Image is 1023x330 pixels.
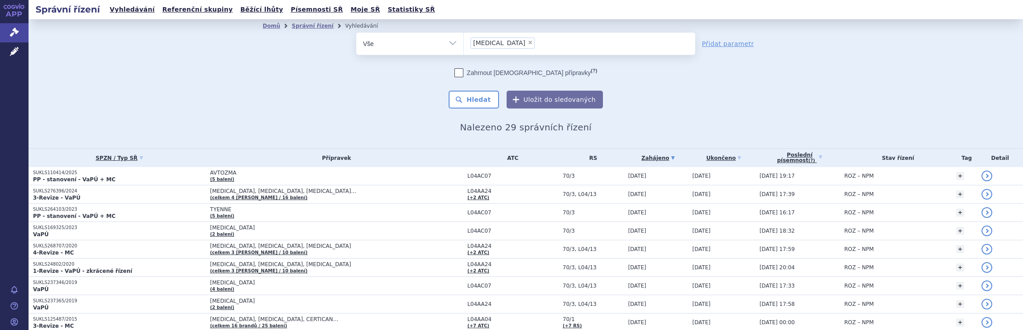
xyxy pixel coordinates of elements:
a: + [956,282,964,290]
p: SUKLS264103/2023 [33,206,206,213]
span: L04AC07 [467,283,558,289]
a: Poslednípísemnost(?) [759,149,840,167]
span: [MEDICAL_DATA], [MEDICAL_DATA], [MEDICAL_DATA]… [210,188,433,194]
strong: VaPÚ [33,231,49,238]
a: + [956,227,964,235]
a: Vyhledávání [107,4,157,16]
span: L04AC07 [467,209,558,216]
span: [DATE] [693,301,711,307]
span: [DATE] [628,319,646,326]
span: [DATE] [628,301,646,307]
p: SUKLS268707/2020 [33,243,206,249]
span: TYENNE [210,206,433,213]
strong: 4-Revize - MC [33,250,74,256]
span: [DATE] [693,319,711,326]
span: 70/1 [563,316,624,322]
span: 70/3, L04/13 [563,191,624,197]
a: + [956,190,964,198]
th: RS [558,149,624,167]
span: [DATE] 19:17 [759,173,795,179]
span: [DATE] 17:39 [759,191,795,197]
span: [DATE] 00:00 [759,319,795,326]
span: [DATE] [693,246,711,252]
input: [MEDICAL_DATA] [537,37,542,48]
strong: VaPÚ [33,286,49,292]
strong: VaPÚ [33,305,49,311]
a: detail [982,207,992,218]
span: ROZ – NPM [844,283,874,289]
a: Běžící lhůty [238,4,286,16]
span: ROZ – NPM [844,228,874,234]
a: detail [982,189,992,200]
span: ROZ – NPM [844,246,874,252]
p: SUKLS125487/2015 [33,316,206,322]
span: [MEDICAL_DATA] [473,40,525,46]
a: (4 balení) [210,287,234,292]
a: (+2 ATC) [467,250,489,255]
span: [DATE] [693,173,711,179]
a: Zahájeno [628,152,688,164]
th: Stav řízení [840,149,952,167]
span: [MEDICAL_DATA] [210,280,433,286]
span: [MEDICAL_DATA] [210,225,433,231]
a: Statistiky SŘ [385,4,437,16]
a: + [956,300,964,308]
span: 70/3 [563,173,624,179]
a: Správní řízení [292,23,334,29]
span: ROZ – NPM [844,319,874,326]
a: + [956,172,964,180]
abbr: (?) [591,68,597,74]
span: [DATE] [693,228,711,234]
a: detail [982,262,992,273]
span: AVTOZMA [210,170,433,176]
span: L04AA24 [467,261,558,267]
label: Zahrnout [DEMOGRAPHIC_DATA] přípravky [454,68,597,77]
a: (celkem 16 brandů / 25 balení) [210,323,287,328]
strong: 1-Revize - VaPÚ - zkrácené řízení [33,268,132,274]
a: + [956,209,964,217]
p: SUKLS110414/2025 [33,170,206,176]
a: detail [982,244,992,255]
a: Domů [263,23,280,29]
li: Vyhledávání [345,19,390,33]
span: [DATE] [693,209,711,216]
span: 70/3 [563,209,624,216]
a: Moje SŘ [348,4,383,16]
span: [DATE] [628,264,646,271]
a: (+7 ATC) [467,323,489,328]
span: [DATE] 18:32 [759,228,795,234]
strong: PP - stanovení - VaPÚ + MC [33,213,115,219]
a: + [956,318,964,326]
p: SUKLS169325/2023 [33,225,206,231]
a: (+2 ATC) [467,268,489,273]
span: [DATE] [628,283,646,289]
a: detail [982,280,992,291]
button: Uložit do sledovaných [507,91,603,109]
span: L04AA04 [467,316,558,322]
span: [DATE] [628,191,646,197]
span: [DATE] 20:04 [759,264,795,271]
span: [MEDICAL_DATA], [MEDICAL_DATA], [MEDICAL_DATA] [210,261,433,267]
span: L04AC07 [467,173,558,179]
a: Ukončeno [693,152,755,164]
span: [DATE] [628,246,646,252]
span: 70/3, L04/13 [563,264,624,271]
th: Přípravek [206,149,463,167]
a: Přidat parametr [702,39,754,48]
a: (2 balení) [210,232,234,237]
span: [DATE] [628,228,646,234]
a: Referenční skupiny [160,4,235,16]
span: [DATE] [693,191,711,197]
span: [DATE] 17:33 [759,283,795,289]
span: L04AA24 [467,301,558,307]
span: [DATE] 17:58 [759,301,795,307]
th: Tag [952,149,977,167]
span: [MEDICAL_DATA] [210,298,433,304]
h2: Správní řízení [29,3,107,16]
a: (5 balení) [210,213,234,218]
th: ATC [463,149,558,167]
span: [MEDICAL_DATA], [MEDICAL_DATA], [MEDICAL_DATA] [210,243,433,249]
a: (celkem 3 [PERSON_NAME] / 10 balení) [210,250,307,255]
a: (+7 RS) [563,323,582,328]
a: + [956,263,964,272]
